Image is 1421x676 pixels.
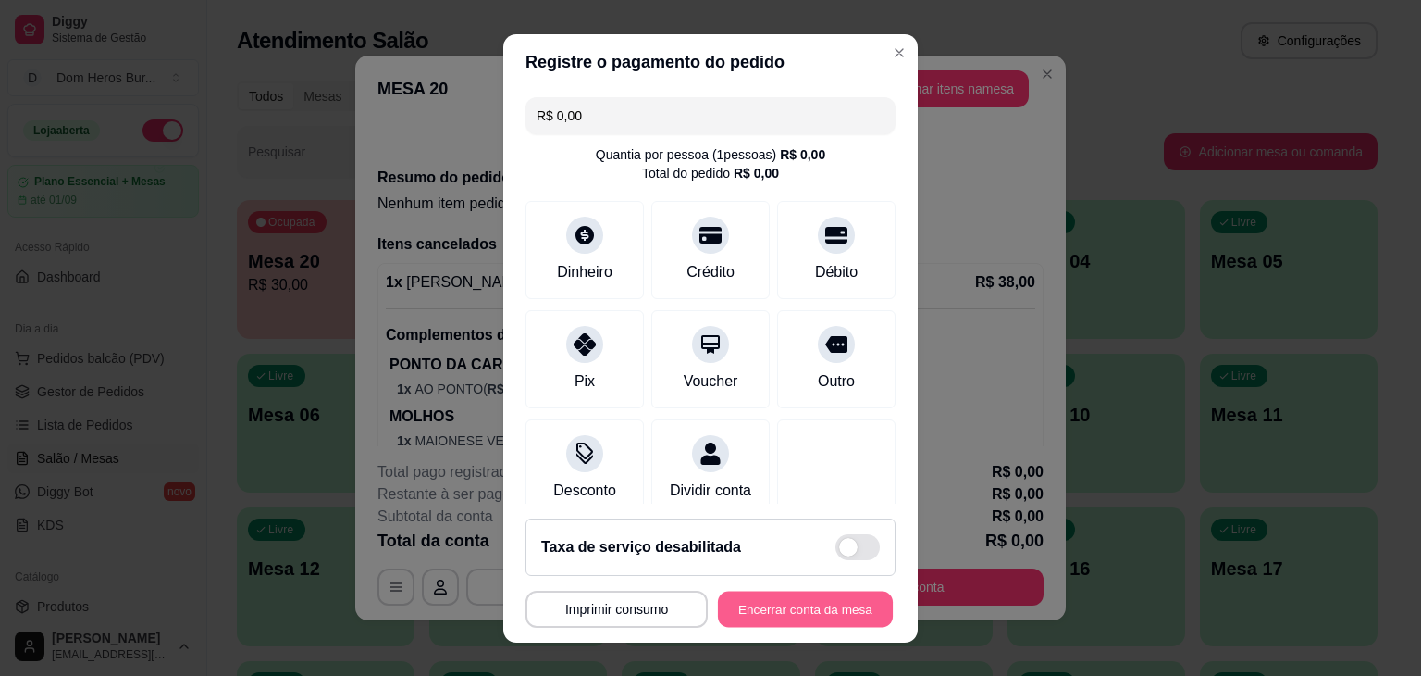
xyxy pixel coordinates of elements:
[575,370,595,393] div: Pix
[815,261,858,283] div: Débito
[718,591,893,627] button: Encerrar conta da mesa
[670,480,751,502] div: Dividir conta
[557,261,612,283] div: Dinheiro
[884,38,914,68] button: Close
[818,370,855,393] div: Outro
[686,261,735,283] div: Crédito
[684,370,738,393] div: Voucher
[525,591,708,628] button: Imprimir consumo
[780,145,825,164] div: R$ 0,00
[537,97,884,134] input: Ex.: hambúrguer de cordeiro
[734,164,779,182] div: R$ 0,00
[596,145,825,164] div: Quantia por pessoa ( 1 pessoas)
[503,34,918,90] header: Registre o pagamento do pedido
[541,536,741,558] h2: Taxa de serviço desabilitada
[642,164,779,182] div: Total do pedido
[553,480,616,502] div: Desconto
